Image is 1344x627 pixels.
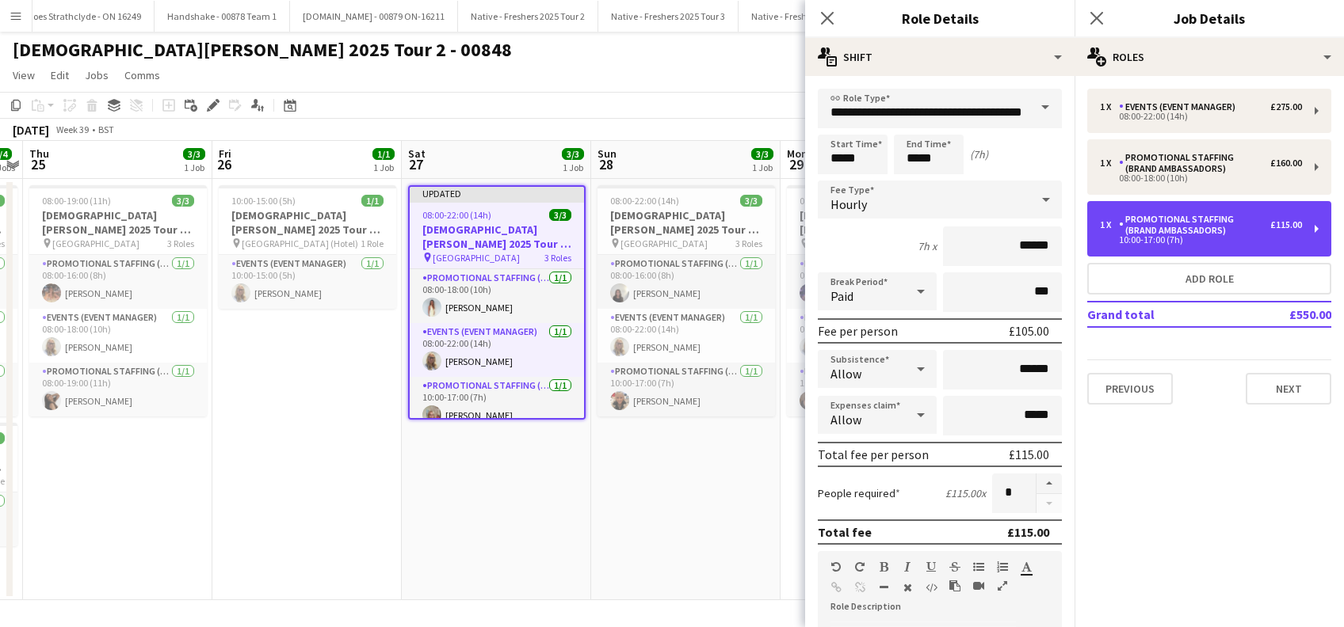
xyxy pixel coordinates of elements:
span: Sun [598,146,617,161]
span: 08:00-19:00 (11h) [42,195,111,207]
button: Unordered List [973,560,984,573]
button: Next [1246,373,1331,405]
span: 28 [595,155,617,173]
button: Add role [1087,263,1331,294]
button: Text Color [1021,560,1032,573]
button: Handshake - 00878 Team 1 [155,1,290,32]
div: £115.00 [1007,524,1049,540]
button: HTML Code [926,581,937,594]
span: Allow [830,366,861,382]
span: 08:00-22:00 (14h) [610,195,679,207]
div: BST [98,123,114,135]
div: 7h x [918,239,937,253]
div: 1 Job [373,161,394,173]
app-card-role: Promotional Staffing (Brand Ambassadors)1/108:00-16:00 (8h)[PERSON_NAME] [787,255,964,309]
button: Increase [1037,473,1062,494]
app-card-role: Events (Event Manager)1/108:00-18:00 (10h)[PERSON_NAME] [29,309,207,363]
div: Roles [1075,38,1344,76]
div: 10:00-17:00 (7h) [1100,236,1302,244]
div: 1 x [1100,158,1119,169]
div: 1 Job [563,161,583,173]
span: 08:00-22:00 (14h) [800,195,869,207]
app-card-role: Events (Event Manager)1/110:00-15:00 (5h)[PERSON_NAME] [219,255,396,309]
h3: [DEMOGRAPHIC_DATA][PERSON_NAME] 2025 Tour 2 - 00848 - Travel Day [219,208,396,237]
div: (7h) [970,147,988,161]
td: £550.00 [1237,302,1331,327]
div: Events (Event Manager) [1119,101,1242,112]
div: 1 Job [184,161,204,173]
span: Mon [787,146,808,161]
span: Week 39 [52,123,92,135]
span: 3 Roles [735,237,762,249]
span: 3/3 [740,195,762,207]
td: Grand total [1087,302,1237,327]
h3: [DEMOGRAPHIC_DATA][PERSON_NAME] 2025 Tour 2 - 00848 - [GEOGRAPHIC_DATA] [598,208,775,237]
app-job-card: Updated08:00-22:00 (14h)3/3[DEMOGRAPHIC_DATA][PERSON_NAME] 2025 Tour 2 - 00848 - [GEOGRAPHIC_DATA... [408,185,586,420]
button: Bold [878,560,889,573]
span: Allow [830,412,861,427]
span: 10:00-15:00 (5h) [231,195,296,207]
label: People required [818,486,900,500]
button: Horizontal Line [878,581,889,594]
span: 27 [406,155,426,173]
span: [GEOGRAPHIC_DATA] [433,252,520,264]
div: 08:00-18:00 (10h) [1100,174,1302,182]
span: Fri [219,146,231,161]
div: £115.00 [1009,446,1049,462]
span: Thu [29,146,49,161]
div: Fee per person [818,323,898,339]
div: £115.00 [1270,219,1302,230]
a: Jobs [78,65,115,85]
app-card-role: Promotional Staffing (Brand Ambassadors)1/110:00-17:00 (7h)[PERSON_NAME] [410,377,584,431]
span: 3 Roles [544,252,571,264]
button: Strikethrough [949,560,960,573]
span: Comms [124,68,160,82]
button: Native - Freshers 2025 Tour 4 [739,1,879,32]
button: Native - Freshers 2025 Tour 2 [458,1,598,32]
div: 08:00-22:00 (14h) [1100,112,1302,120]
div: £160.00 [1270,158,1302,169]
app-job-card: 08:00-22:00 (14h)3/3[DEMOGRAPHIC_DATA][PERSON_NAME] 2025 Tour 2 - 00848 - [GEOGRAPHIC_DATA] [GEOG... [598,185,775,416]
h3: [DEMOGRAPHIC_DATA][PERSON_NAME] 2025 Tour 2 - 00848 - [GEOGRAPHIC_DATA] [410,222,584,251]
span: Jobs [85,68,109,82]
button: Native - Freshers 2025 Tour 3 [598,1,739,32]
div: 1 x [1100,101,1119,112]
span: Sat [408,146,426,161]
span: 1/1 [372,148,395,160]
div: Promotional Staffing (Brand Ambassadors) [1119,152,1270,174]
app-job-card: 08:00-22:00 (14h)3/3[DEMOGRAPHIC_DATA][PERSON_NAME] 2025 Tour 2 - 00848 - [GEOGRAPHIC_DATA] [GEOG... [787,185,964,416]
app-job-card: 08:00-19:00 (11h)3/3[DEMOGRAPHIC_DATA][PERSON_NAME] 2025 Tour 2 - 00848 - [GEOGRAPHIC_DATA] [GEOG... [29,185,207,416]
div: Updated [410,187,584,199]
div: £105.00 [1009,323,1049,339]
button: Underline [926,560,937,573]
h3: Role Details [805,8,1075,28]
span: 26 [216,155,231,173]
span: 3/3 [751,148,773,160]
span: Paid [830,288,853,304]
app-job-card: 10:00-15:00 (5h)1/1[DEMOGRAPHIC_DATA][PERSON_NAME] 2025 Tour 2 - 00848 - Travel Day [GEOGRAPHIC_D... [219,185,396,309]
span: Hourly [830,196,867,212]
span: 1/1 [361,195,384,207]
span: [GEOGRAPHIC_DATA] [620,237,708,249]
div: 1 x [1100,219,1119,230]
app-card-role: Promotional Staffing (Brand Ambassadors)1/110:00-17:00 (7h)[PERSON_NAME] [787,363,964,416]
button: Fullscreen [997,579,1008,592]
app-card-role: Promotional Staffing (Brand Ambassadors)1/108:00-19:00 (11h)[PERSON_NAME] [29,363,207,416]
div: 1 Job [752,161,773,173]
span: 25 [27,155,49,173]
app-card-role: Promotional Staffing (Brand Ambassadors)1/110:00-17:00 (7h)[PERSON_NAME] [598,363,775,416]
div: Promotional Staffing (Brand Ambassadors) [1119,214,1270,236]
span: 3/3 [549,209,571,221]
div: £115.00 x [945,486,986,500]
span: 3/3 [562,148,584,160]
a: Comms [118,65,166,85]
h3: [DEMOGRAPHIC_DATA][PERSON_NAME] 2025 Tour 2 - 00848 - [GEOGRAPHIC_DATA] [787,208,964,237]
a: Edit [44,65,75,85]
app-card-role: Events (Event Manager)1/108:00-22:00 (14h)[PERSON_NAME] [410,323,584,377]
a: View [6,65,41,85]
span: 3/3 [172,195,194,207]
